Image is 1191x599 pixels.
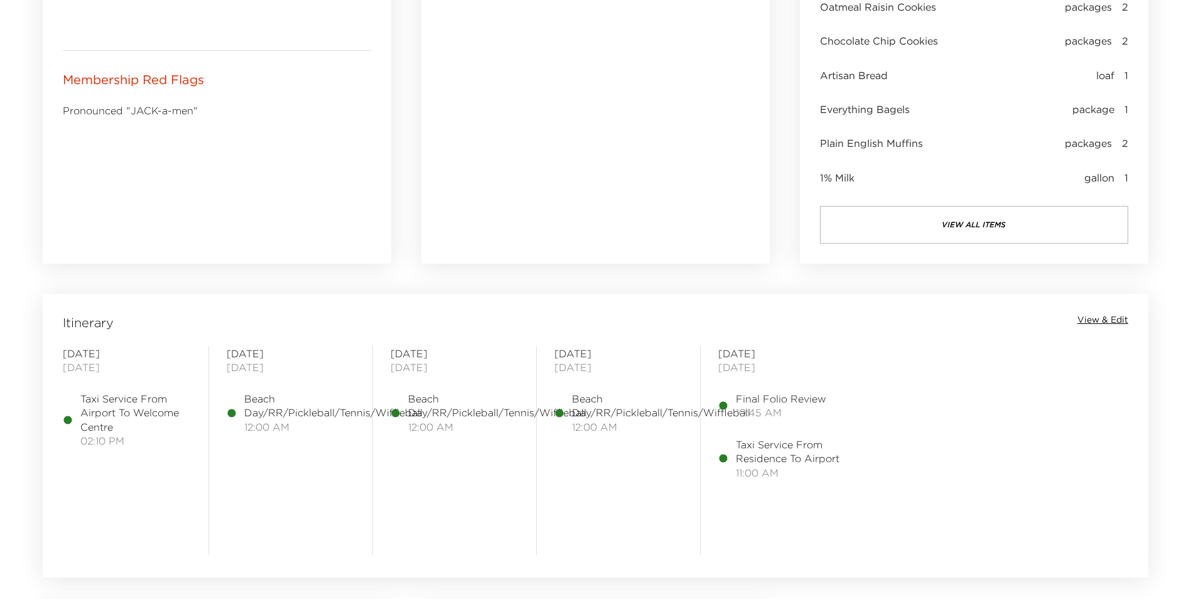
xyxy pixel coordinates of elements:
[736,438,846,466] span: Taxi Service From Residence To Airport
[1077,314,1128,326] button: View & Edit
[554,347,682,360] span: [DATE]
[736,392,826,406] span: Final Folio Review
[1124,68,1128,82] span: 1
[718,360,846,374] span: [DATE]
[554,360,682,374] span: [DATE]
[1124,102,1128,116] span: 1
[391,360,519,374] span: [DATE]
[572,392,750,420] span: Beach Day/RR/Pickleball/Tennis/Wiffleball
[820,102,910,116] span: Everything Bagels
[63,104,371,117] div: Pronounced "JACK-a-men"
[820,206,1128,244] button: view all items
[63,71,204,89] p: Membership Red Flags
[1096,68,1114,82] span: loaf
[408,420,586,434] span: 12:00 AM
[820,171,854,185] span: 1% Milk
[1065,34,1112,48] span: packages
[1122,34,1128,48] span: 2
[1124,171,1128,185] span: 1
[736,466,846,480] span: 11:00 AM
[391,347,519,360] span: [DATE]
[244,392,423,420] span: Beach Day/RR/Pickleball/Tennis/Wiffleball
[820,136,923,150] span: Plain English Muffins
[572,420,750,434] span: 12:00 AM
[1122,136,1128,150] span: 2
[736,406,826,419] span: 10:45 AM
[63,360,191,374] span: [DATE]
[1065,136,1112,150] span: packages
[227,360,355,374] span: [DATE]
[820,68,888,82] span: Artisan Bread
[244,420,423,434] span: 12:00 AM
[80,392,191,434] span: Taxi Service From Airport To Welcome Centre
[80,434,191,448] span: 02:10 PM
[1084,171,1114,185] span: gallon
[63,347,191,360] span: [DATE]
[63,314,114,332] span: Itinerary
[718,347,846,360] span: [DATE]
[227,347,355,360] span: [DATE]
[408,392,586,420] span: Beach Day/RR/Pickleball/Tennis/Wiffleball
[1072,102,1114,116] span: package
[820,34,938,48] span: Chocolate Chip Cookies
